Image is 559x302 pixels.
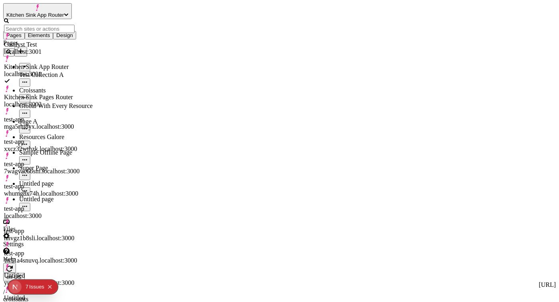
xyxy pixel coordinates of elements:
[4,94,88,101] div: Kitchen Sink Pages Router
[3,226,127,233] div: Files
[3,288,556,296] div: /
[4,123,88,130] div: mga5rhi8yx.localhost:3000
[3,281,556,288] div: [URL]
[4,257,88,264] div: 1n51a4snuvq.localhost:3000
[4,48,88,55] div: localhost:3001
[4,71,88,78] div: localhost:3001
[4,168,88,175] div: 7wagvac66sm.localhost:3000
[4,235,88,242] div: nhvgz1b8sli.localhost:3000
[4,272,88,279] div: Untitled
[4,227,88,235] div: test-app
[4,183,88,190] div: test-app
[4,161,88,168] div: test-app
[4,63,88,71] div: Kitchen Sink App Router
[4,279,88,286] div: yu1enb0c1u.localhost:3000
[4,212,88,220] div: localhost:3000
[3,31,25,39] button: Pages
[4,116,88,123] div: test-app
[4,190,88,197] div: whumg8x74h.localhost:3000
[6,12,64,18] span: Kitchen Sink App Router
[3,39,127,47] div: Pages
[4,205,88,212] div: test-app
[4,138,88,145] div: test-app
[4,101,88,108] div: localhost:3002
[4,145,88,153] div: xxcz32wthzk.localhost:3000
[4,25,75,33] input: Search sites or actions
[3,273,25,281] button: Open locale picker
[3,256,127,263] div: Help
[3,6,116,14] p: Cookie Test Route
[4,294,88,302] div: Untitled
[4,41,88,48] div: Catalyst Test
[4,250,88,257] div: test-app
[3,241,127,248] div: Settings
[3,3,72,19] button: Kitchen Sink App Router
